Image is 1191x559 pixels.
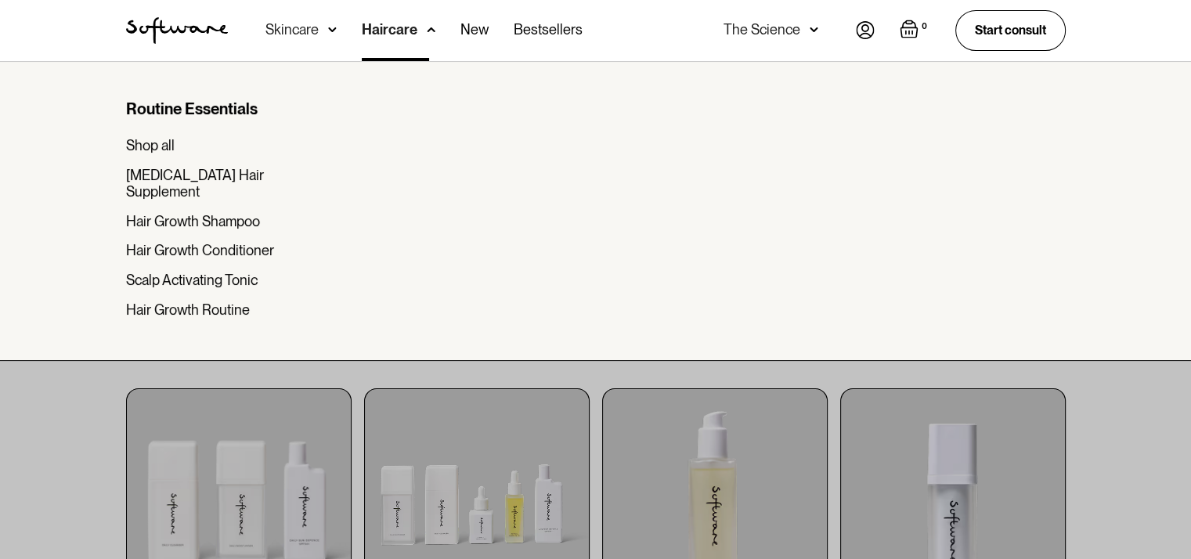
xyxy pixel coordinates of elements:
[265,22,319,38] div: Skincare
[362,22,417,38] div: Haircare
[126,242,323,259] a: Hair Growth Conditioner
[126,301,250,319] div: Hair Growth Routine
[126,272,258,289] div: Scalp Activating Tonic
[126,272,323,289] a: Scalp Activating Tonic
[810,22,818,38] img: arrow down
[126,17,228,44] a: home
[126,17,228,44] img: Software Logo
[900,20,930,41] a: Open empty cart
[126,213,260,230] div: Hair Growth Shampoo
[955,10,1066,50] a: Start consult
[126,137,175,154] div: Shop all
[328,22,337,38] img: arrow down
[427,22,435,38] img: arrow down
[919,20,930,34] div: 0
[126,137,323,154] a: Shop all
[126,301,323,319] a: Hair Growth Routine
[126,213,323,230] a: Hair Growth Shampoo
[724,22,800,38] div: The Science
[126,167,323,200] a: [MEDICAL_DATA] Hair Supplement
[126,99,323,118] div: Routine Essentials
[126,242,274,259] div: Hair Growth Conditioner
